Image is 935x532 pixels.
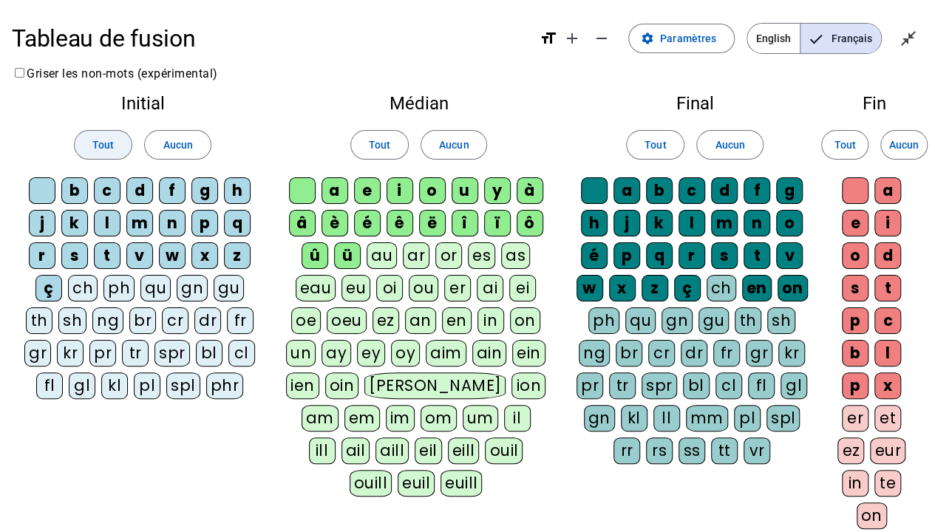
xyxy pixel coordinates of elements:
[593,30,611,47] mat-icon: remove
[641,32,654,45] mat-icon: settings
[369,136,390,154] span: Tout
[645,136,666,154] span: Tout
[894,24,923,53] button: Quitter le plein écran
[587,24,616,53] button: Diminuer la taille de la police
[350,130,409,160] button: Tout
[163,136,192,154] span: Aucun
[800,24,881,53] span: Français
[563,30,581,47] mat-icon: add
[747,24,800,53] span: English
[715,136,744,154] span: Aucun
[821,130,868,160] button: Tout
[747,23,882,54] mat-button-toggle-group: Language selection
[92,136,114,154] span: Tout
[660,30,716,47] span: Paramètres
[900,30,917,47] mat-icon: close_fullscreen
[889,136,919,154] span: Aucun
[557,24,587,53] button: Augmenter la taille de la police
[439,136,469,154] span: Aucun
[834,136,855,154] span: Tout
[696,130,763,160] button: Aucun
[626,130,684,160] button: Tout
[421,130,487,160] button: Aucun
[880,130,928,160] button: Aucun
[144,130,211,160] button: Aucun
[628,24,735,53] button: Paramètres
[74,130,132,160] button: Tout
